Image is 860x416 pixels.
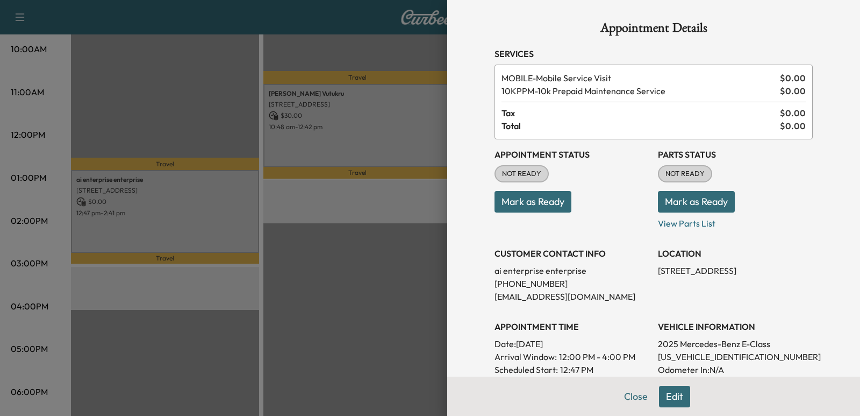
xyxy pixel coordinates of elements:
[658,213,813,230] p: View Parts List
[780,72,806,84] span: $ 0.00
[617,386,655,407] button: Close
[496,168,548,179] span: NOT READY
[501,119,780,132] span: Total
[658,247,813,260] h3: LOCATION
[494,264,649,277] p: ai enterprise enterprise
[494,148,649,161] h3: Appointment Status
[780,84,806,97] span: $ 0.00
[659,386,690,407] button: Edit
[494,376,553,389] p: Scheduled End:
[658,191,735,213] button: Mark as Ready
[494,337,649,350] p: Date: [DATE]
[494,191,571,213] button: Mark as Ready
[658,337,813,350] p: 2025 Mercedes-Benz E-Class
[780,107,806,119] span: $ 0.00
[658,264,813,277] p: [STREET_ADDRESS]
[658,320,813,333] h3: VEHICLE INFORMATION
[501,72,776,84] span: Mobile Service Visit
[501,107,780,119] span: Tax
[494,277,649,290] p: [PHONE_NUMBER]
[494,320,649,333] h3: APPOINTMENT TIME
[658,148,813,161] h3: Parts Status
[494,290,649,303] p: [EMAIL_ADDRESS][DOMAIN_NAME]
[494,247,649,260] h3: CUSTOMER CONTACT INFO
[494,350,649,363] p: Arrival Window:
[501,84,776,97] span: 10k Prepaid Maintenance Service
[658,363,813,376] p: Odometer In: N/A
[555,376,584,389] p: 2:41 PM
[494,22,813,39] h1: Appointment Details
[559,350,635,363] span: 12:00 PM - 4:00 PM
[659,168,711,179] span: NOT READY
[560,363,593,376] p: 12:47 PM
[658,376,813,389] p: Odometer Out: N/A
[494,363,558,376] p: Scheduled Start:
[780,119,806,132] span: $ 0.00
[658,350,813,363] p: [US_VEHICLE_IDENTIFICATION_NUMBER]
[494,47,813,60] h3: Services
